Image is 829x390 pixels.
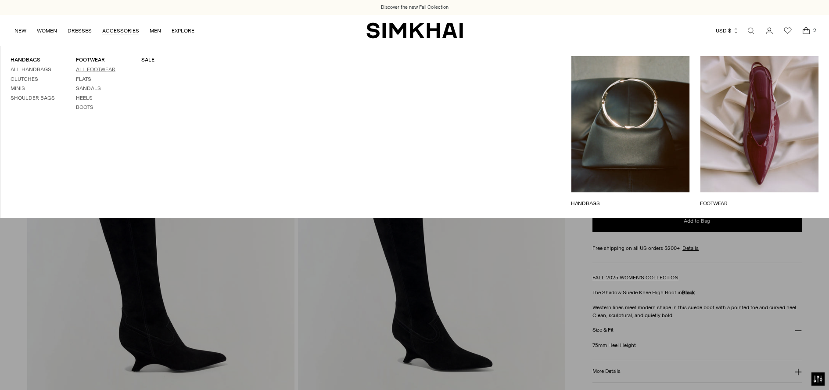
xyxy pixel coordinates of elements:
[811,26,818,34] span: 2
[102,21,139,40] a: ACCESSORIES
[381,4,449,11] a: Discover the new Fall Collection
[7,357,88,383] iframe: Sign Up via Text for Offers
[716,21,739,40] button: USD $
[761,22,778,40] a: Go to the account page
[14,21,26,40] a: NEW
[366,22,463,39] a: SIMKHAI
[742,22,760,40] a: Open search modal
[172,21,194,40] a: EXPLORE
[37,21,57,40] a: WOMEN
[150,21,161,40] a: MEN
[779,22,797,40] a: Wishlist
[68,21,92,40] a: DRESSES
[797,22,815,40] a: Open cart modal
